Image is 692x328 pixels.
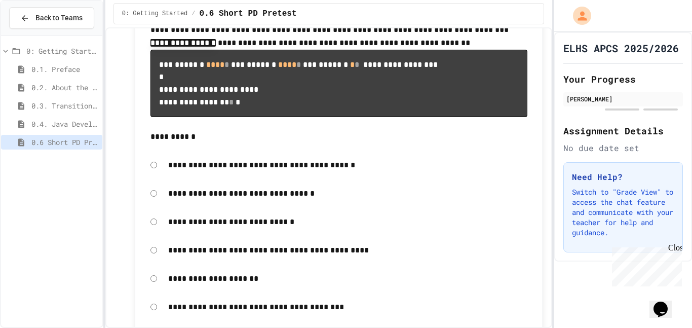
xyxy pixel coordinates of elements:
[31,100,98,111] span: 0.3. Transitioning from AP CSP to AP CSA
[31,64,98,75] span: 0.1. Preface
[608,243,682,286] iframe: chat widget
[26,46,98,56] span: 0: Getting Started
[563,41,679,55] h1: ELHS APCS 2025/2026
[563,124,683,138] h2: Assignment Details
[572,187,674,238] p: Switch to "Grade View" to access the chat feature and communicate with your teacher for help and ...
[649,287,682,318] iframe: chat widget
[563,142,683,154] div: No due date set
[31,82,98,93] span: 0.2. About the AP CSA Exam
[562,4,594,27] div: My Account
[200,8,297,20] span: 0.6 Short PD Pretest
[31,137,98,148] span: 0.6 Short PD Pretest
[4,4,70,64] div: Chat with us now!Close
[122,10,188,18] span: 0: Getting Started
[31,119,98,129] span: 0.4. Java Development Environments
[563,72,683,86] h2: Your Progress
[35,13,83,23] span: Back to Teams
[9,7,94,29] button: Back to Teams
[191,10,195,18] span: /
[566,94,680,103] div: [PERSON_NAME]
[572,171,674,183] h3: Need Help?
